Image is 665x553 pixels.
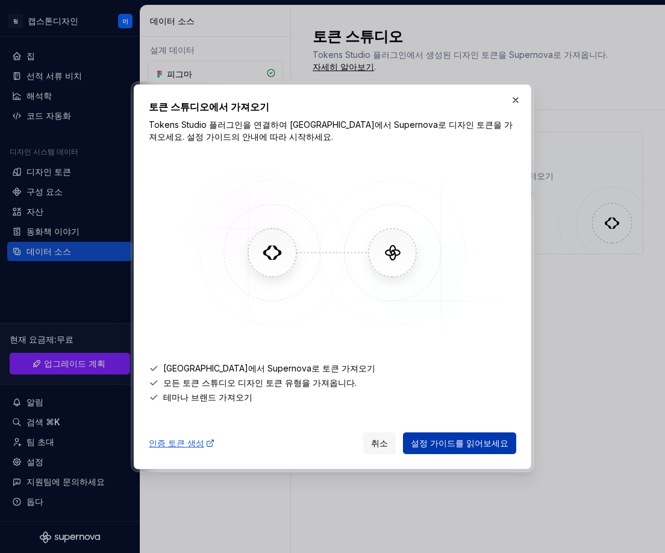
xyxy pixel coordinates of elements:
[363,432,396,454] button: 취소
[411,438,508,448] font: 설정 가이드를 읽어보세요
[149,438,204,448] font: 인증 토큰 생성
[163,378,357,388] font: 모든 토큰 스튜디오 디자인 토큰 유형을 가져옵니다.
[149,101,269,113] font: 토큰 스튜디오에서 가져오기
[163,392,252,402] font: 테마나 브랜드 가져오기
[149,437,215,449] a: 인증 토큰 생성
[163,363,375,373] font: [GEOGRAPHIC_DATA]에서 Supernova로 토큰 가져오기
[403,432,516,454] a: 설정 가이드를 읽어보세요
[149,119,513,142] font: Tokens Studio 플러그인을 연결하여 [GEOGRAPHIC_DATA]에서 Supernova로 디자인 토큰을 가져오세요. 설정 가이드의 안내에 따라 시작하세요.
[371,438,388,448] font: 취소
